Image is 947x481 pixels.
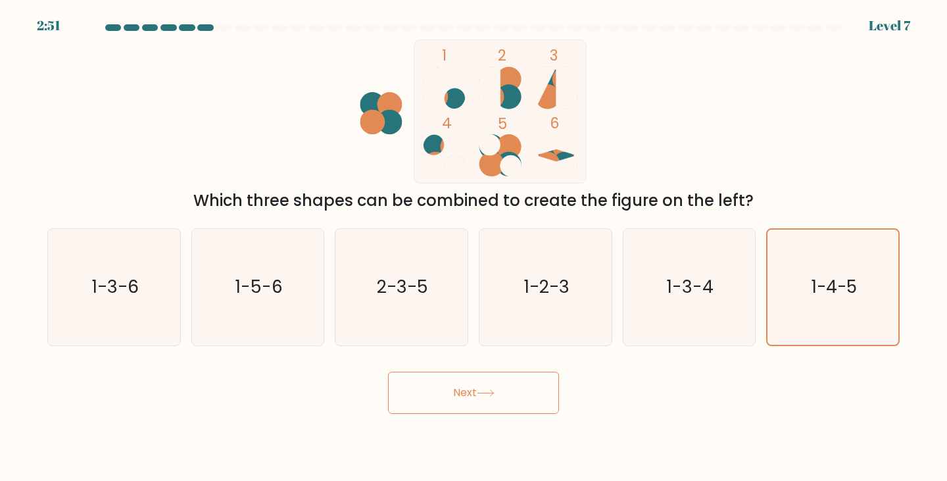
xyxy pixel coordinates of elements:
[92,275,139,299] text: 1-3-6
[498,45,507,66] tspan: 2
[667,275,714,299] text: 1-3-4
[524,275,570,299] text: 1-2-3
[443,113,452,134] tspan: 4
[869,16,910,36] div: Level 7
[443,45,447,66] tspan: 1
[498,113,508,134] tspan: 5
[37,16,61,36] div: 2:51
[377,275,428,299] text: 2-3-5
[550,113,560,134] tspan: 6
[812,275,857,299] text: 1-4-5
[55,189,892,213] div: Which three shapes can be combined to create the figure on the left?
[550,45,558,66] tspan: 3
[388,372,559,414] button: Next
[235,275,283,299] text: 1-5-6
